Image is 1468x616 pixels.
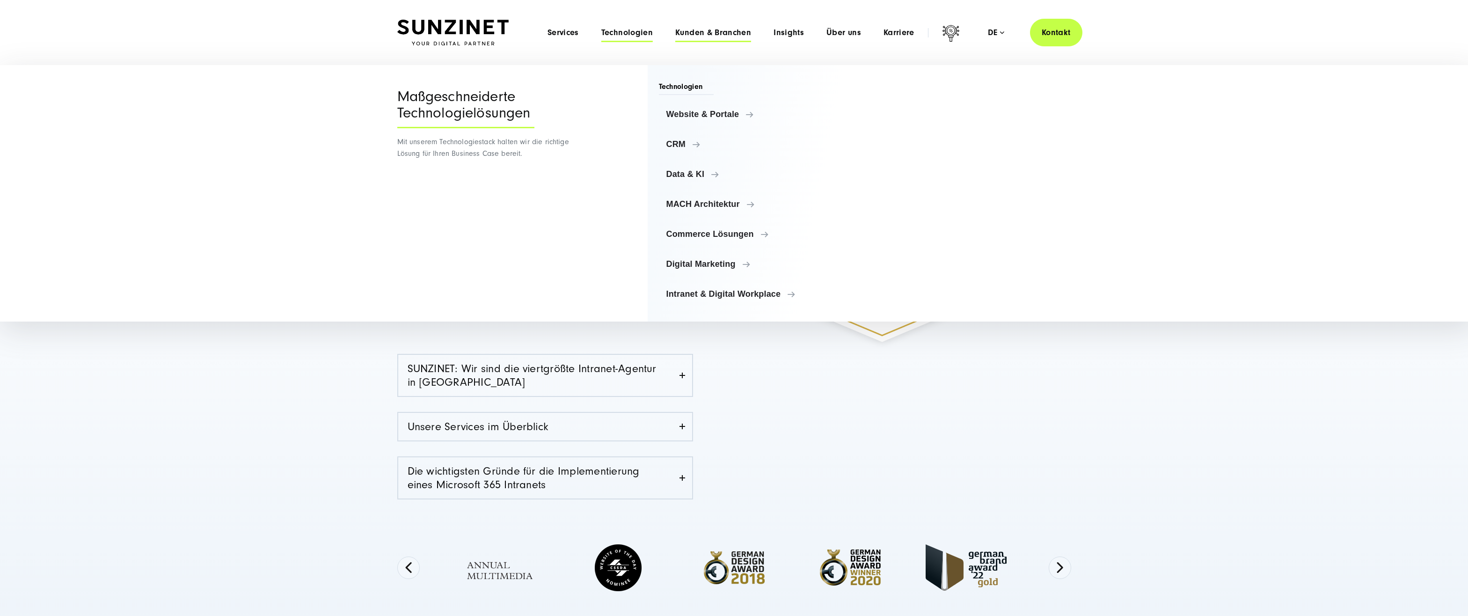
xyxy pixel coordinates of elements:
div: Maßgeschneiderte Technologielösungen [397,88,534,128]
a: Services [548,28,579,37]
a: Kontakt [1030,19,1082,46]
span: Digital Marketing [666,259,852,269]
a: Kunden & Branchen [675,28,751,37]
img: Full Service Digitalagentur - Annual Multimedia Awards [456,541,548,594]
a: Data & KI [659,163,860,185]
span: CRM [666,139,852,149]
div: de [988,28,1004,37]
span: Intranet & Digital Workplace [666,289,852,299]
span: Data & KI [666,169,852,179]
span: Technologien [659,81,714,95]
a: Über uns [826,28,861,37]
p: Mit unserem Technologiestack halten wir die richtige Lösung für Ihren Business Case bereit. [397,136,573,160]
img: german-brand-award-gold-badge [920,541,1013,594]
a: Technologien [601,28,653,37]
a: Digital Marketing [659,253,860,275]
span: Commerce Lösungen [666,229,852,239]
a: CRM [659,133,860,155]
span: Website & Portale [666,110,852,119]
a: Commerce Lösungen [659,223,860,245]
img: SUNZINET Full Service Digital Agentur [397,20,509,46]
span: MACH Architektur [666,199,852,209]
button: Previous [397,557,420,579]
a: MACH Architektur [659,193,860,215]
a: Intranet & Digital Workplace [659,283,860,305]
button: Next [1049,557,1071,579]
img: Webentwickler-Agentur - CSSDA Website Nominee [572,539,665,596]
a: SUNZINET: Wir sind die viertgrößte Intranet-Agentur in [GEOGRAPHIC_DATA] [398,355,692,396]
a: Unsere Services im Überblick [398,413,692,440]
a: Website & Portale [659,103,860,125]
a: Die wichtigsten Gründe für die Implementierung eines Microsoft 365 Intranets [398,457,692,499]
a: Insights [774,28,804,37]
img: Full Service Digitalagentur - German Design Award 2018 Winner-PhotoRoom.png-PhotoRoom [688,543,781,593]
a: Karriere [884,28,914,37]
img: Full Service Digitalagentur - German Design Award Winner 2020 [804,540,897,595]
